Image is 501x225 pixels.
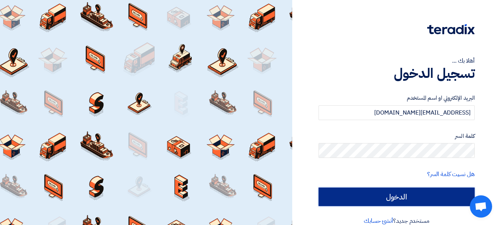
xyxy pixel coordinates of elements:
[319,188,475,206] input: الدخول
[319,56,475,65] div: أهلا بك ...
[319,105,475,120] input: أدخل بريد العمل الإلكتروني او اسم المستخدم الخاص بك ...
[470,195,492,218] div: Open chat
[319,94,475,102] label: البريد الإلكتروني او اسم المستخدم
[427,170,475,179] a: هل نسيت كلمة السر؟
[319,65,475,82] h1: تسجيل الدخول
[319,132,475,140] label: كلمة السر
[427,24,475,34] img: Teradix logo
